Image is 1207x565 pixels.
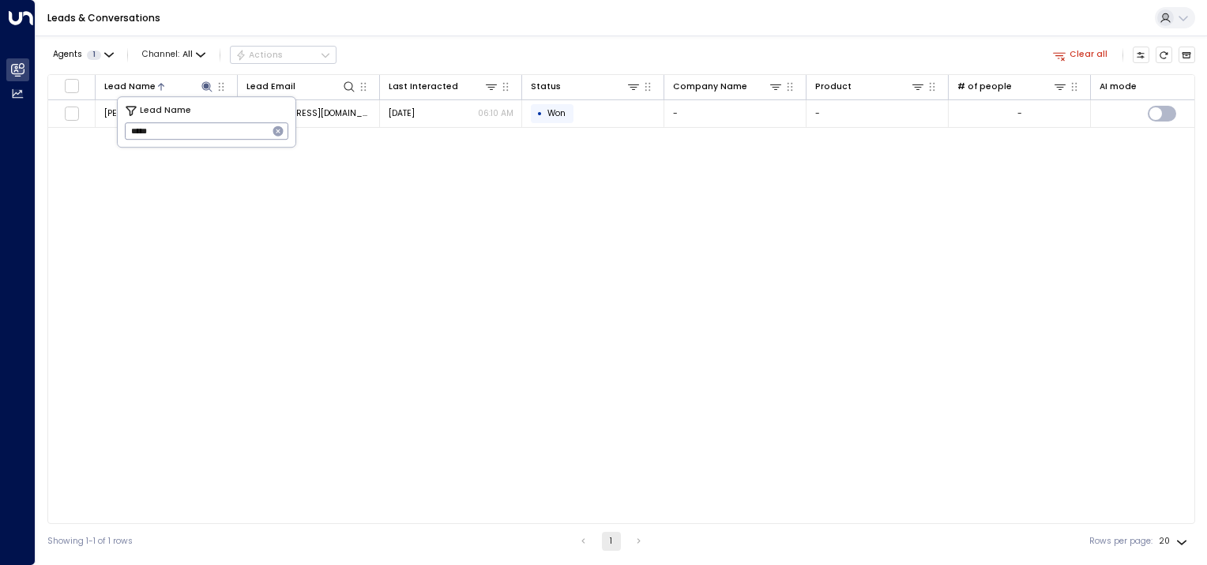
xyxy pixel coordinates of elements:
nav: pagination navigation [573,532,649,551]
div: Product [815,79,926,94]
div: • [537,103,543,124]
button: Customize [1133,47,1150,64]
button: Archived Leads [1179,47,1196,64]
span: Refresh [1156,47,1173,64]
div: # of people [957,80,1012,94]
div: Status [531,80,561,94]
td: - [807,100,949,128]
span: Agents [53,51,82,59]
button: Clear all [1048,47,1113,63]
div: Last Interacted [389,79,499,94]
span: Won [547,107,566,119]
span: 1 [87,51,101,60]
div: Company Name [673,79,784,94]
div: Lead Name [104,79,215,94]
button: Actions [230,46,337,65]
span: Toggle select all [64,78,79,93]
div: Company Name [673,80,747,94]
span: Toggle select row [64,106,79,121]
div: Lead Email [246,79,357,94]
span: Channel: [137,47,210,63]
span: josephhoban@yahoo.com [246,107,371,119]
span: Lead Name [140,104,191,118]
p: 06:10 AM [478,107,513,119]
label: Rows per page: [1089,535,1152,548]
div: Last Interacted [389,80,458,94]
div: # of people [957,79,1068,94]
div: Lead Email [246,80,295,94]
div: Status [531,79,641,94]
button: Agents1 [47,47,118,63]
button: Channel:All [137,47,210,63]
div: Actions [235,50,284,61]
span: joseph hoban [104,107,173,119]
span: All [182,50,193,59]
a: Leads & Conversations [47,11,160,24]
div: Product [815,80,852,94]
div: Showing 1-1 of 1 rows [47,535,133,548]
div: Button group with a nested menu [230,46,337,65]
div: AI mode [1100,80,1137,94]
button: page 1 [602,532,621,551]
td: - [664,100,807,128]
span: Aug 15, 2025 [389,107,415,119]
div: Lead Name [104,80,156,94]
div: - [1017,107,1022,119]
div: 20 [1159,532,1190,551]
